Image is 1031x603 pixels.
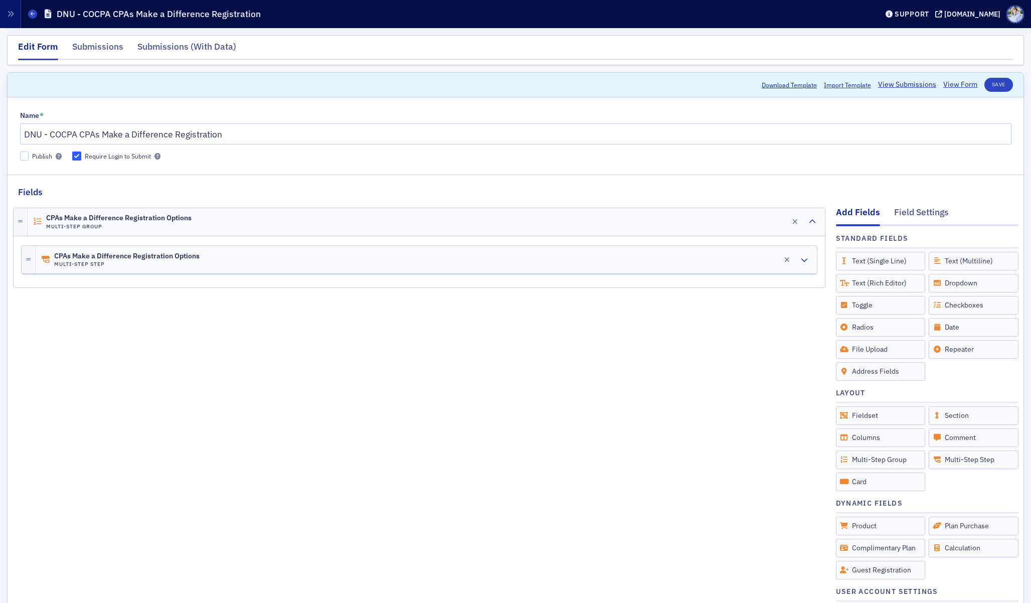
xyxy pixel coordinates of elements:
div: Submissions [72,40,123,59]
div: Complimentary Plan [836,539,926,557]
div: Plan Purchase [929,517,1018,535]
div: Text (Single Line) [836,252,926,270]
h2: Fields [18,186,43,199]
h4: Standard Fields [836,233,909,244]
div: Require Login to Submit [85,152,151,161]
div: Radios [836,318,926,337]
h4: User Account Settings [836,586,938,597]
div: Name [20,111,39,120]
abbr: This field is required [40,112,44,119]
div: Field Settings [894,206,949,224]
div: Calculation [929,539,1018,557]
div: Guest Registration [836,561,926,579]
h4: Layout [836,388,866,398]
span: Import Template [824,80,871,89]
div: Product [836,517,926,535]
div: Address Fields [836,362,926,381]
div: Submissions (With Data) [137,40,236,59]
h4: Dynamic Fields [836,498,903,509]
div: Multi-Step Group [836,450,926,469]
div: Add Fields [836,206,880,226]
div: Text (Multiline) [929,252,1018,270]
div: Text (Rich Editor) [836,274,926,292]
input: Publish [20,152,29,161]
div: Multi-Step Step [929,450,1018,469]
button: Download Template [762,80,817,89]
span: CPAs Make a Difference Registration Options [46,214,192,222]
span: Profile [1006,6,1024,23]
div: Checkboxes [929,296,1018,315]
div: Columns [836,428,926,447]
button: Save [984,78,1013,92]
span: CPAs Make a Difference Registration Options [54,252,200,260]
div: Card [836,473,926,491]
div: File Upload [836,340,926,359]
div: Fieldset [836,406,926,425]
div: Comment [929,428,1018,447]
h4: Multi-Step Step [54,261,200,267]
div: Toggle [836,296,926,315]
div: [DOMAIN_NAME] [944,10,1000,19]
a: View Form [943,79,977,90]
h4: Multi-Step Group [46,223,192,230]
h1: DNU - COCPA CPAs Make a Difference Registration [57,8,261,20]
input: Require Login to Submit [72,152,81,161]
div: Dropdown [929,274,1018,292]
div: Edit Form [18,40,58,60]
div: Date [929,318,1018,337]
button: [DOMAIN_NAME] [935,11,1004,18]
div: Support [895,10,929,19]
a: View Submissions [878,79,936,90]
div: Repeater [929,340,1018,359]
div: Publish [32,152,52,161]
div: Section [929,406,1018,425]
